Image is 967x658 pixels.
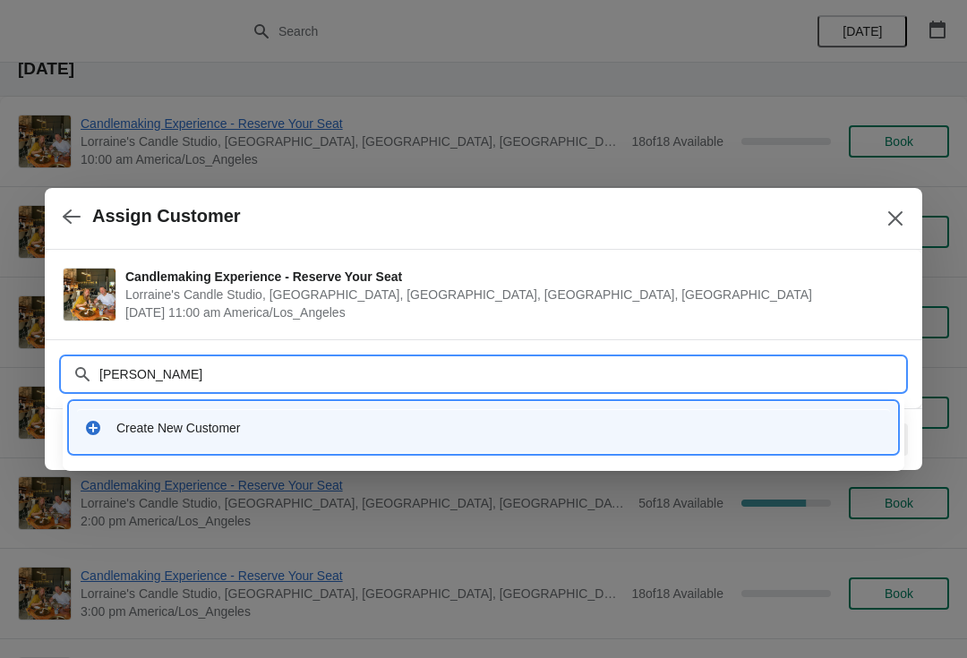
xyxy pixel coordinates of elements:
input: Search customer name or email [98,358,904,390]
img: Candlemaking Experience - Reserve Your Seat | Lorraine's Candle Studio, Market Street, Pacific Be... [64,269,116,320]
span: Lorraine's Candle Studio, [GEOGRAPHIC_DATA], [GEOGRAPHIC_DATA], [GEOGRAPHIC_DATA], [GEOGRAPHIC_DATA] [125,286,895,303]
h2: Assign Customer [92,206,241,226]
span: Candlemaking Experience - Reserve Your Seat [125,268,895,286]
div: Create New Customer [116,419,883,437]
button: Close [879,202,911,235]
span: [DATE] 11:00 am America/Los_Angeles [125,303,895,321]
